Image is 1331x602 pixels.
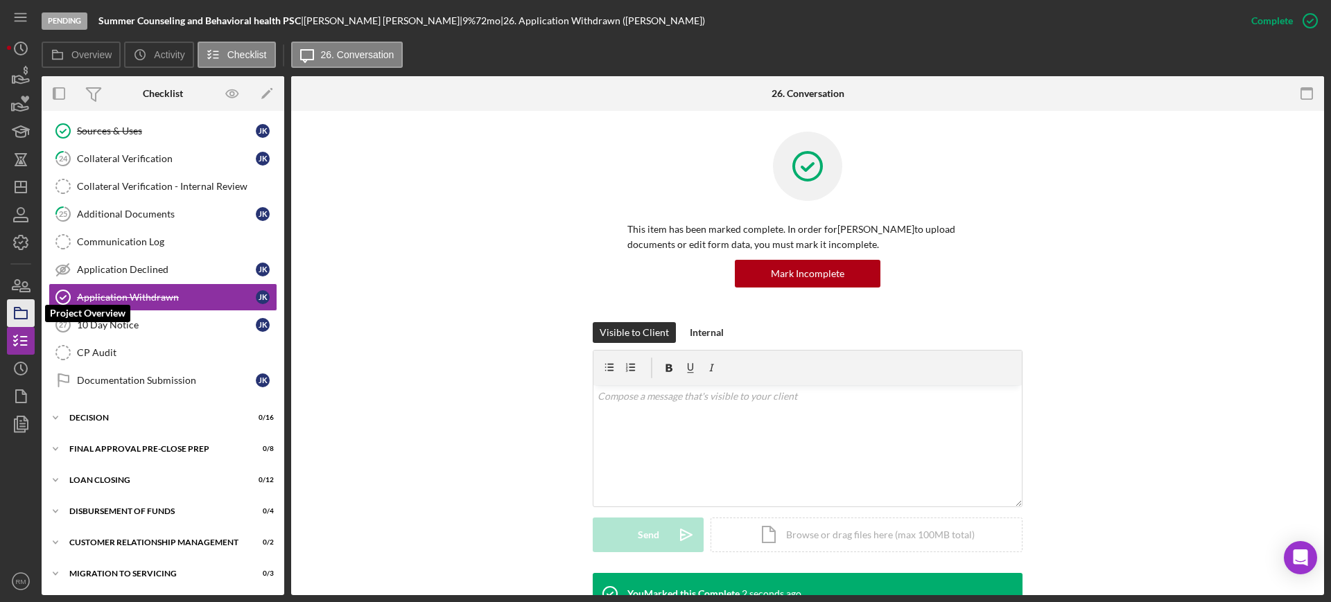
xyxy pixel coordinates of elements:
div: 0 / 2 [249,538,274,547]
p: This item has been marked complete. In order for [PERSON_NAME] to upload documents or edit form d... [627,222,988,253]
button: Internal [683,322,731,343]
div: Sources & Uses [77,125,256,136]
a: 2710 Day NoticeJK [49,311,277,339]
div: J K [256,124,270,138]
div: Application Withdrawn [77,292,256,303]
div: | 26. Application Withdrawn ([PERSON_NAME]) [501,15,705,26]
div: Collateral Verification [77,153,256,164]
label: 26. Conversation [321,49,394,60]
div: Customer Relationship Management [69,538,239,547]
button: Send [593,517,704,552]
div: Communication Log [77,236,277,247]
a: Documentation SubmissionJK [49,366,277,394]
div: 0 / 8 [249,445,274,453]
div: Documentation Submission [77,375,256,386]
div: Application Declined [77,264,256,275]
div: 10 Day Notice [77,319,256,330]
button: 26. Conversation [291,42,403,68]
div: Pending [42,12,87,30]
button: Activity [124,42,193,68]
div: Decision [69,414,239,422]
a: Collateral Verification - Internal Review [49,172,277,200]
div: | [98,15,304,26]
label: Activity [154,49,184,60]
div: Mark Incomplete [771,260,844,287]
div: J K [256,263,270,276]
div: J K [256,152,270,166]
div: Checklist [143,88,183,99]
div: Loan Closing [69,476,239,484]
div: 72 mo [476,15,501,26]
tspan: 24 [59,154,68,163]
div: Visible to Client [600,322,669,343]
div: Complete [1251,7,1293,35]
tspan: 27 [59,321,67,329]
a: Sources & UsesJK [49,117,277,145]
div: Disbursement of Funds [69,507,239,515]
button: Complete [1237,7,1324,35]
label: Checklist [227,49,267,60]
div: Send [638,517,659,552]
a: CP Audit [49,339,277,366]
div: Final Approval Pre-Close Prep [69,445,239,453]
div: Migration to Servicing [69,569,239,578]
b: Summer Counseling and Behavioral health PSC [98,15,301,26]
text: RM [16,578,26,585]
div: 0 / 4 [249,507,274,515]
a: 24Collateral VerificationJK [49,145,277,172]
div: J K [256,207,270,221]
div: Open Intercom Messenger [1284,541,1317,574]
button: RM [7,567,35,595]
button: Overview [42,42,121,68]
div: J K [256,290,270,304]
div: CP Audit [77,347,277,358]
div: [PERSON_NAME] [PERSON_NAME] | [304,15,462,26]
button: Checklist [198,42,276,68]
a: Application DeclinedJK [49,256,277,283]
div: J K [256,373,270,387]
div: 0 / 3 [249,569,274,578]
div: 0 / 12 [249,476,274,484]
a: 25Additional DocumentsJK [49,200,277,228]
tspan: 25 [59,209,67,218]
div: 0 / 16 [249,414,274,422]
label: Overview [71,49,112,60]
a: Communication Log [49,228,277,256]
time: 2025-08-19 14:25 [742,588,801,599]
div: 26. Conversation [772,88,844,99]
button: Mark Incomplete [735,260,880,287]
a: Application WithdrawnJK [49,283,277,311]
div: You Marked this Complete [627,588,740,599]
div: 9 % [462,15,476,26]
div: Internal [690,322,724,343]
div: J K [256,318,270,332]
div: Additional Documents [77,209,256,220]
button: Visible to Client [593,322,676,343]
div: Collateral Verification - Internal Review [77,181,277,192]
